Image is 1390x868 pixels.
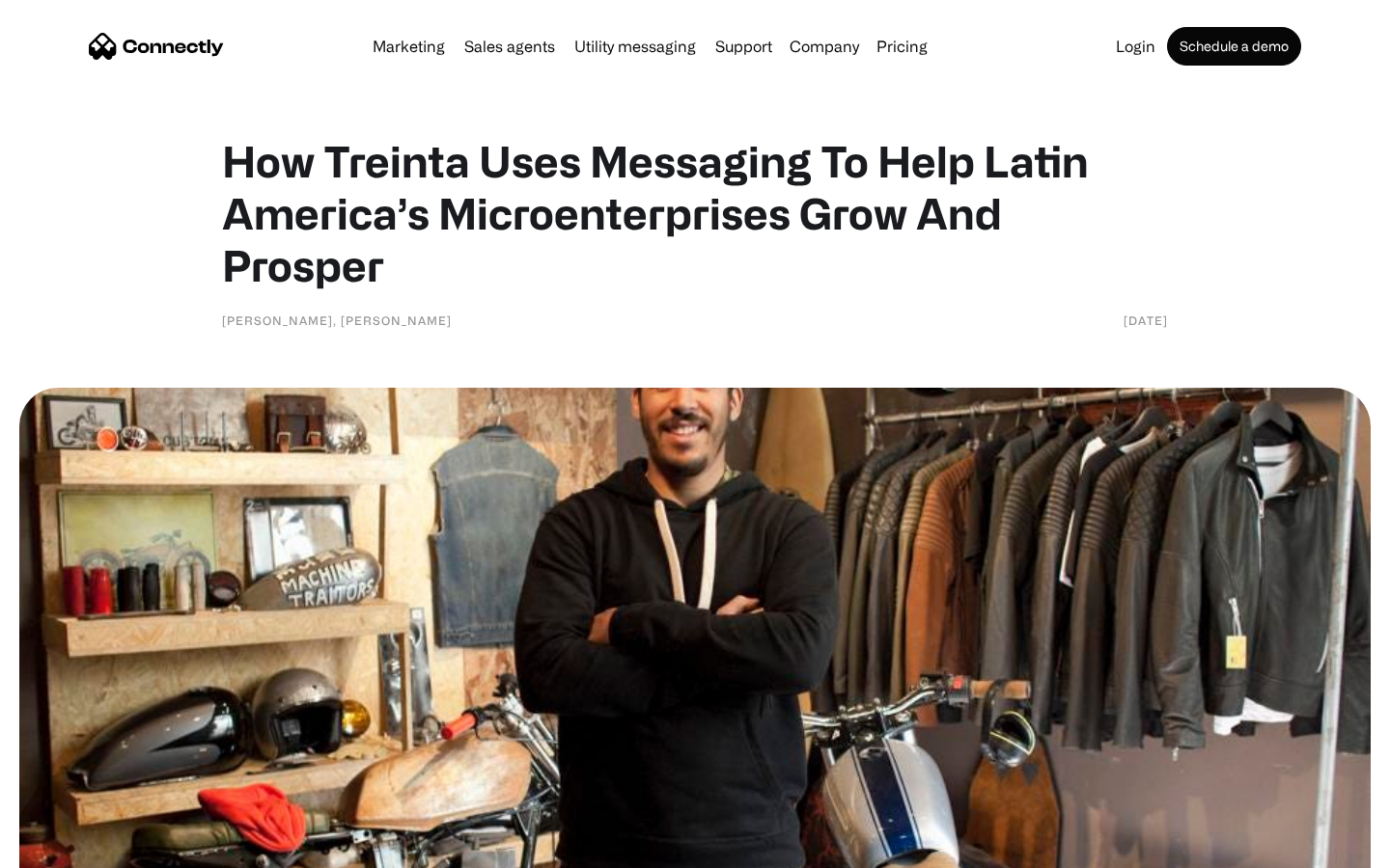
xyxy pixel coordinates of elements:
a: Marketing [365,39,453,54]
a: Utility messaging [567,39,704,54]
div: Company [784,33,865,60]
a: home [89,32,224,61]
h1: How Treinta Uses Messaging To Help Latin America’s Microenterprises Grow And Prosper [222,135,1168,291]
a: Pricing [869,39,935,54]
a: Sales agents [457,39,563,54]
a: Schedule a demo [1167,27,1301,66]
ul: Language list [39,834,116,861]
div: [DATE] [1124,311,1168,330]
div: [PERSON_NAME], [PERSON_NAME] [222,311,452,330]
aside: Language selected: English [19,834,116,861]
a: Support [708,39,780,54]
a: Login [1108,39,1163,54]
div: Company [790,33,859,60]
